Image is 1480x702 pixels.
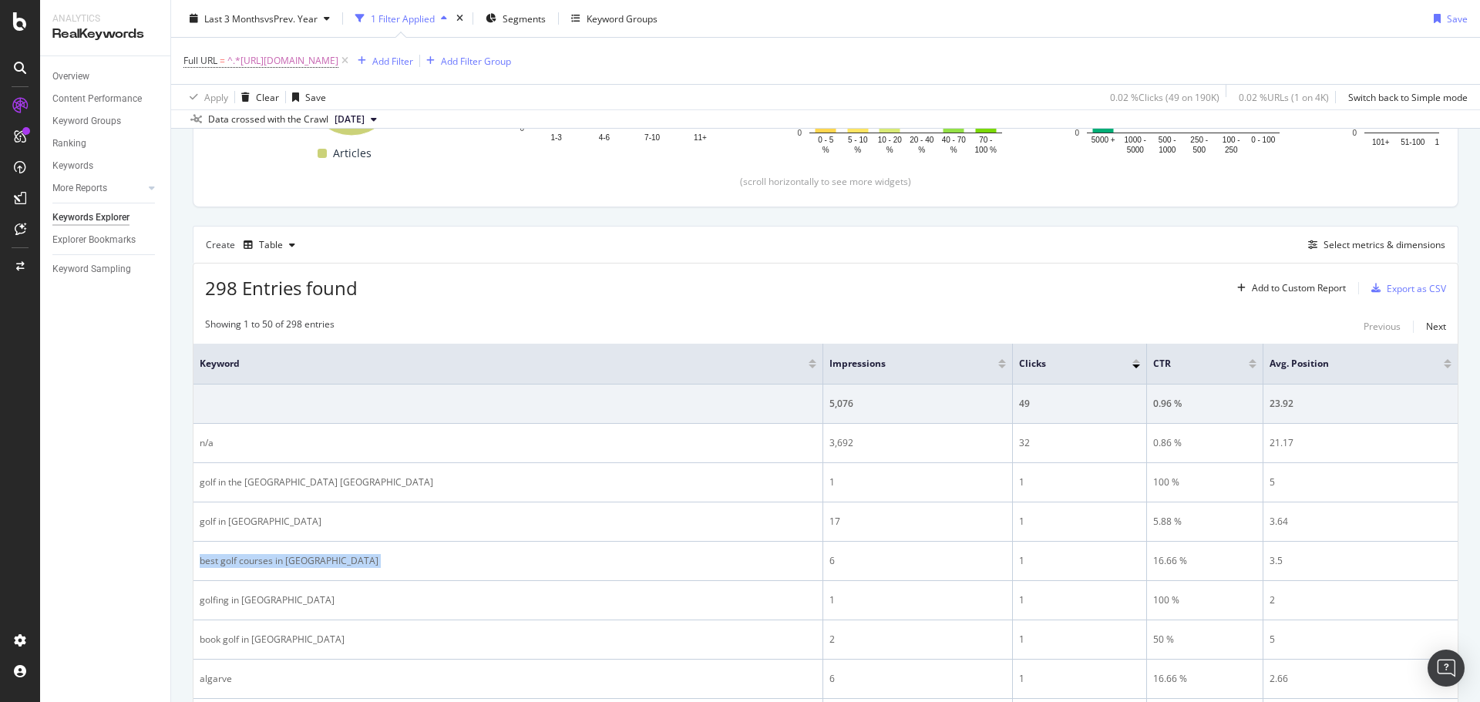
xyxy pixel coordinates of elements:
[979,136,992,144] text: 70 -
[52,113,121,129] div: Keyword Groups
[1091,136,1115,144] text: 5000 +
[829,515,1006,529] div: 17
[305,90,326,103] div: Save
[1239,90,1329,103] div: 0.02 % URLs ( 1 on 4K )
[52,261,131,277] div: Keyword Sampling
[52,232,136,248] div: Explorer Bookmarks
[1153,633,1256,647] div: 50 %
[52,158,160,174] a: Keywords
[420,52,511,70] button: Add Filter Group
[1153,475,1256,489] div: 100 %
[1190,136,1208,144] text: 250 -
[587,12,658,25] div: Keyword Groups
[829,554,1006,568] div: 6
[52,180,144,196] a: More Reports
[1019,475,1140,489] div: 1
[1153,554,1256,568] div: 16.66 %
[264,12,318,25] span: vs Prev. Year
[52,91,142,107] div: Content Performance
[200,593,816,607] div: golfing in [GEOGRAPHIC_DATA]
[259,240,283,250] div: Table
[829,672,1006,686] div: 6
[204,90,228,103] div: Apply
[205,317,335,336] div: Showing 1 to 50 of 298 entries
[52,69,89,85] div: Overview
[1019,515,1140,529] div: 1
[694,133,707,142] text: 11+
[183,85,228,109] button: Apply
[599,133,610,142] text: 4-6
[52,136,160,152] a: Ranking
[950,146,957,154] text: %
[200,515,816,529] div: golf in [GEOGRAPHIC_DATA]
[1302,236,1445,254] button: Select metrics & dimensions
[200,475,816,489] div: golf in the [GEOGRAPHIC_DATA] [GEOGRAPHIC_DATA]
[52,232,160,248] a: Explorer Bookmarks
[52,25,158,43] div: RealKeywords
[200,554,816,568] div: best golf courses in [GEOGRAPHIC_DATA]
[1159,136,1176,144] text: 500 -
[1153,672,1256,686] div: 16.66 %
[829,593,1006,607] div: 1
[1435,138,1455,146] text: 16-50
[886,146,893,154] text: %
[829,357,975,371] span: Impressions
[1153,436,1256,450] div: 0.86 %
[235,85,279,109] button: Clear
[206,233,301,257] div: Create
[52,136,86,152] div: Ranking
[1019,633,1140,647] div: 1
[1426,317,1446,336] button: Next
[1019,357,1109,371] span: Clicks
[52,91,160,107] a: Content Performance
[351,52,413,70] button: Add Filter
[1270,397,1451,411] div: 23.92
[200,357,785,371] span: Keyword
[1270,633,1451,647] div: 5
[1225,146,1238,154] text: 250
[1223,136,1240,144] text: 100 -
[52,261,160,277] a: Keyword Sampling
[910,136,934,144] text: 20 - 40
[1270,593,1451,607] div: 2
[52,69,160,85] a: Overview
[52,210,160,226] a: Keywords Explorer
[829,633,1006,647] div: 2
[1192,146,1206,154] text: 500
[237,233,301,257] button: Table
[372,54,413,67] div: Add Filter
[333,144,372,163] span: Articles
[503,12,546,25] span: Segments
[1270,436,1451,450] div: 21.17
[200,672,816,686] div: algarve
[1231,276,1346,301] button: Add to Custom Report
[1159,146,1176,154] text: 1000
[1019,593,1140,607] div: 1
[1348,90,1468,103] div: Switch back to Simple mode
[220,54,225,67] span: =
[256,90,279,103] div: Clear
[1251,136,1276,144] text: 0 - 100
[644,133,660,142] text: 7-10
[818,136,833,144] text: 0 - 5
[441,54,511,67] div: Add Filter Group
[975,146,997,154] text: 100 %
[1401,138,1425,146] text: 51-100
[822,146,829,154] text: %
[1364,320,1401,333] div: Previous
[1270,475,1451,489] div: 5
[1153,515,1256,529] div: 5.88 %
[200,436,816,450] div: n/a
[200,633,816,647] div: book golf in [GEOGRAPHIC_DATA]
[212,175,1439,188] div: (scroll horizontally to see more widgets)
[942,136,967,144] text: 40 - 70
[854,146,861,154] text: %
[1153,593,1256,607] div: 100 %
[227,50,338,72] span: ^.*[URL][DOMAIN_NAME]
[183,54,217,67] span: Full URL
[1270,515,1451,529] div: 3.64
[797,129,802,137] text: 0
[878,136,903,144] text: 10 - 20
[1153,357,1226,371] span: CTR
[829,436,1006,450] div: 3,692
